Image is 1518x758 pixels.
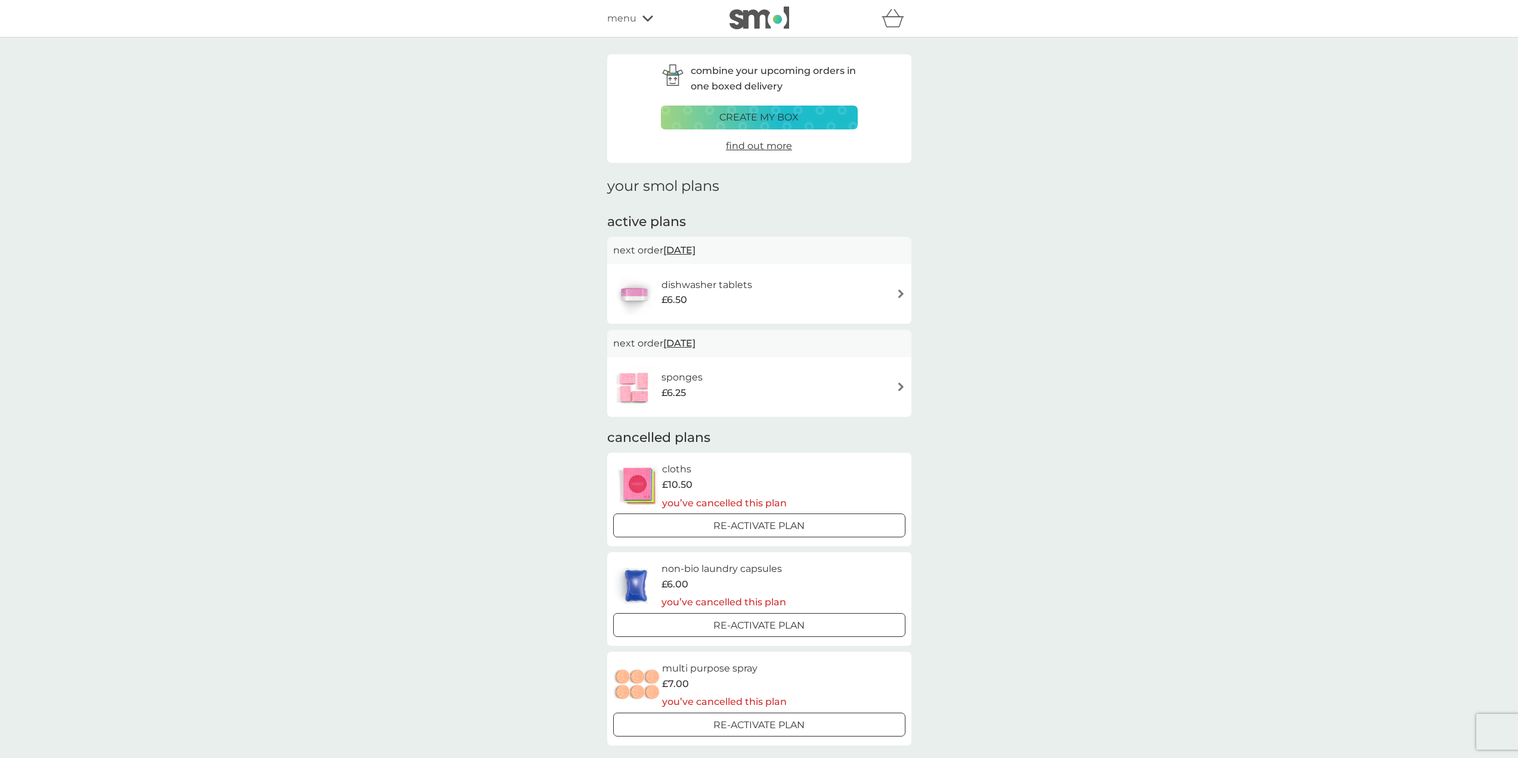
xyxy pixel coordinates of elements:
[662,661,787,676] h6: multi purpose spray
[662,676,689,692] span: £7.00
[661,106,858,129] button: create my box
[607,429,911,447] h2: cancelled plans
[691,63,858,94] p: combine your upcoming orders in one boxed delivery
[713,618,805,633] p: Re-activate Plan
[896,382,905,391] img: arrow right
[613,513,905,537] button: Re-activate Plan
[661,277,752,293] h6: dishwasher tablets
[726,138,792,154] a: find out more
[719,110,799,125] p: create my box
[661,385,686,401] span: £6.25
[613,613,905,637] button: Re-activate Plan
[613,273,655,315] img: dishwasher tablets
[896,289,905,298] img: arrow right
[613,465,662,507] img: cloths
[607,11,636,26] span: menu
[729,7,789,29] img: smol
[613,565,658,607] img: non-bio laundry capsules
[662,496,787,511] p: you’ve cancelled this plan
[661,292,687,308] span: £6.50
[662,477,692,493] span: £10.50
[613,336,905,351] p: next order
[663,332,695,355] span: [DATE]
[613,664,662,706] img: multi purpose spray
[663,239,695,262] span: [DATE]
[613,713,905,737] button: Re-activate Plan
[607,213,911,231] h2: active plans
[726,140,792,151] span: find out more
[713,717,805,733] p: Re-activate Plan
[613,366,655,408] img: sponges
[607,178,911,195] h1: your smol plans
[882,7,911,30] div: basket
[713,518,805,534] p: Re-activate Plan
[661,577,688,592] span: £6.00
[662,694,787,710] p: you’ve cancelled this plan
[661,561,786,577] h6: non-bio laundry capsules
[661,370,703,385] h6: sponges
[613,243,905,258] p: next order
[662,462,787,477] h6: cloths
[661,595,786,610] p: you’ve cancelled this plan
